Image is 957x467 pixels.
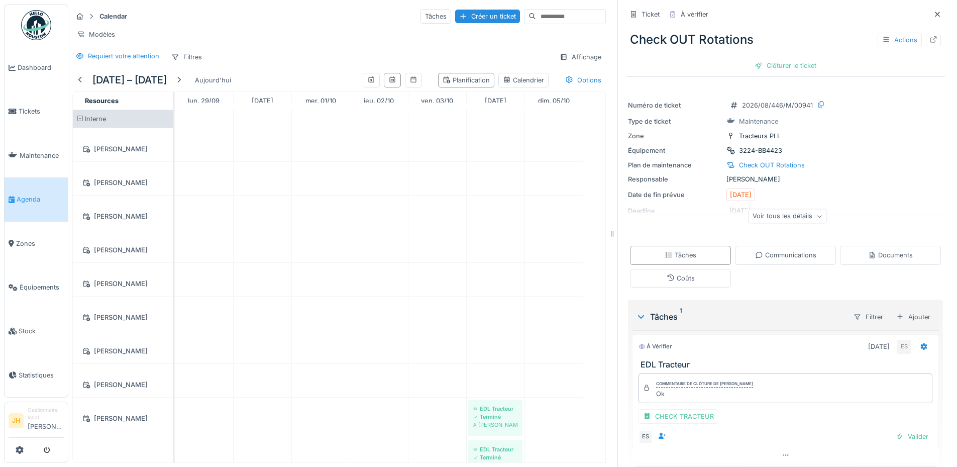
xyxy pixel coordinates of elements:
[482,94,509,108] a: 4 octobre 2025
[420,9,451,24] div: Tâches
[849,310,888,324] div: Filtrer
[639,342,672,351] div: À vérifier
[868,342,890,351] div: [DATE]
[79,244,167,256] div: [PERSON_NAME]
[16,239,64,248] span: Zones
[72,27,120,42] div: Modèles
[628,117,722,126] div: Type de ticket
[628,101,722,110] div: Numéro de ticket
[473,413,517,421] div: Terminé
[628,131,722,141] div: Zone
[665,250,696,260] div: Tâches
[892,310,935,324] div: Ajouter
[361,94,396,108] a: 2 octobre 2025
[79,277,167,290] div: [PERSON_NAME]
[18,63,64,72] span: Dashboard
[639,430,653,444] div: ES
[642,10,660,19] div: Ticket
[9,406,64,438] a: JH Gestionnaire local[PERSON_NAME]
[730,190,752,200] div: [DATE]
[455,10,520,23] div: Créer un ticket
[5,309,68,353] a: Stock
[555,50,606,64] div: Affichage
[249,94,276,108] a: 30 septembre 2025
[656,389,753,399] div: Ok
[92,74,167,86] h5: [DATE] – [DATE]
[680,311,682,323] sup: 1
[473,453,517,461] div: Terminé
[628,174,722,184] div: Responsable
[28,406,64,422] div: Gestionnaire local
[21,10,51,40] img: Badge_color-CXgf-gQk.svg
[443,75,490,85] div: Planification
[19,370,64,380] span: Statistiques
[9,413,24,428] li: JH
[656,381,753,388] div: Commentaire de clôture de [PERSON_NAME]
[751,59,820,72] div: Clôturer le ticket
[628,174,943,184] div: [PERSON_NAME]
[85,97,119,105] span: Resources
[20,283,64,292] span: Équipements
[503,75,544,85] div: Calendrier
[85,115,106,123] span: Interne
[755,250,816,260] div: Communications
[19,107,64,116] span: Tickets
[641,360,934,369] h3: EDL Tracteur
[739,160,805,170] div: Check OUT Rotations
[473,405,517,413] div: EDL Tracteur
[868,250,913,260] div: Documents
[473,445,517,453] div: EDL Tracteur
[79,210,167,223] div: [PERSON_NAME]
[79,143,167,155] div: [PERSON_NAME]
[20,151,64,160] span: Maintenance
[626,27,945,53] div: Check OUT Rotations
[536,94,572,108] a: 5 octobre 2025
[5,134,68,177] a: Maintenance
[5,89,68,133] a: Tickets
[897,340,911,354] div: ES
[892,430,932,443] div: Valider
[17,195,64,204] span: Agenda
[5,353,68,397] a: Statistiques
[5,177,68,221] a: Agenda
[79,345,167,357] div: [PERSON_NAME]
[191,73,235,87] div: Aujourd'hui
[167,50,206,64] div: Filtres
[79,311,167,324] div: [PERSON_NAME]
[628,146,722,155] div: Équipement
[418,94,456,108] a: 3 octobre 2025
[5,222,68,265] a: Zones
[667,273,695,283] div: Coûts
[636,311,845,323] div: Tâches
[95,12,131,21] strong: Calendar
[742,101,813,110] div: 2026/08/446/M/00941
[639,409,718,424] div: CHECK TRACTEUR
[748,209,827,224] div: Voir tous les détails
[628,190,722,200] div: Date de fin prévue
[628,160,722,170] div: Plan de maintenance
[473,421,517,429] div: [PERSON_NAME]
[561,73,606,87] div: Options
[739,146,782,155] div: 3224-BB4423
[185,94,222,108] a: 29 septembre 2025
[19,326,64,336] span: Stock
[79,412,167,425] div: [PERSON_NAME]
[878,33,922,47] div: Actions
[88,51,159,61] div: Requiert votre attention
[739,131,781,141] div: Tracteurs PLL
[303,94,339,108] a: 1 octobre 2025
[681,10,708,19] div: À vérifier
[79,379,167,391] div: [PERSON_NAME]
[79,176,167,189] div: [PERSON_NAME]
[5,265,68,309] a: Équipements
[739,117,778,126] div: Maintenance
[5,46,68,89] a: Dashboard
[28,406,64,435] li: [PERSON_NAME]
